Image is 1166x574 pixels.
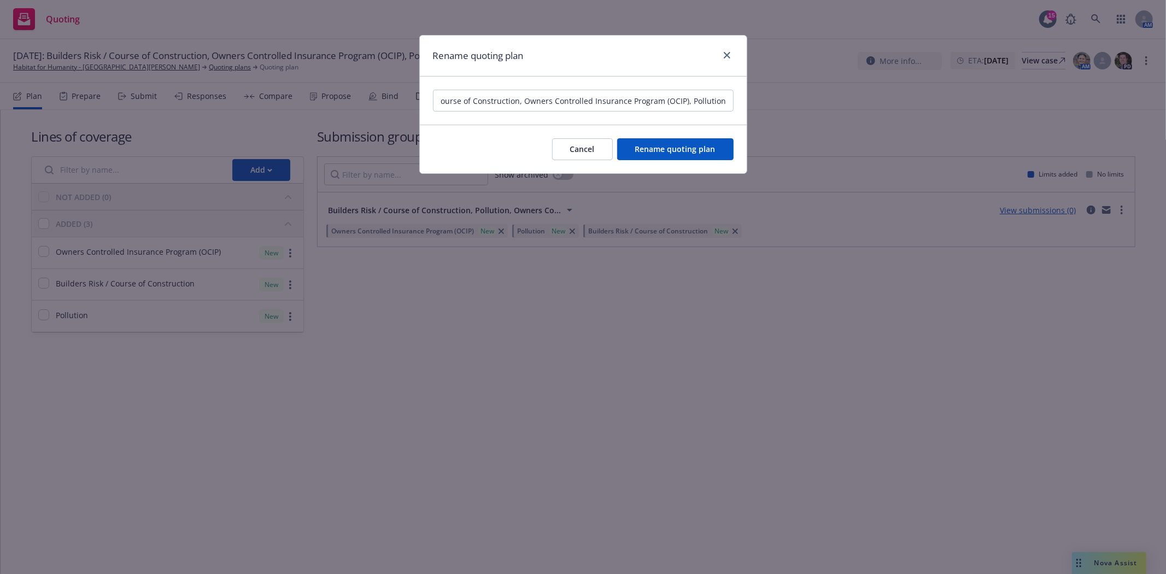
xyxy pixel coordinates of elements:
[617,138,734,160] button: Rename quoting plan
[720,49,734,62] a: close
[552,138,613,160] button: Cancel
[433,49,524,63] h1: Rename quoting plan
[635,144,716,154] span: Rename quoting plan
[570,144,595,154] span: Cancel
